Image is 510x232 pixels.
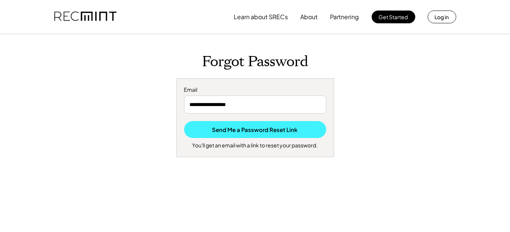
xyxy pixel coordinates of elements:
[372,11,415,23] button: Get Started
[192,142,318,149] div: You'll get an email with a link to reset your password.
[54,4,117,30] img: recmint-logotype%403x.png
[184,121,326,138] button: Send Me a Password Reset Link
[184,86,326,94] div: Email
[301,9,318,24] button: About
[428,11,456,23] button: Log in
[330,9,359,24] button: Partnering
[22,53,488,71] h1: Forgot Password
[234,9,288,24] button: Learn about SRECs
